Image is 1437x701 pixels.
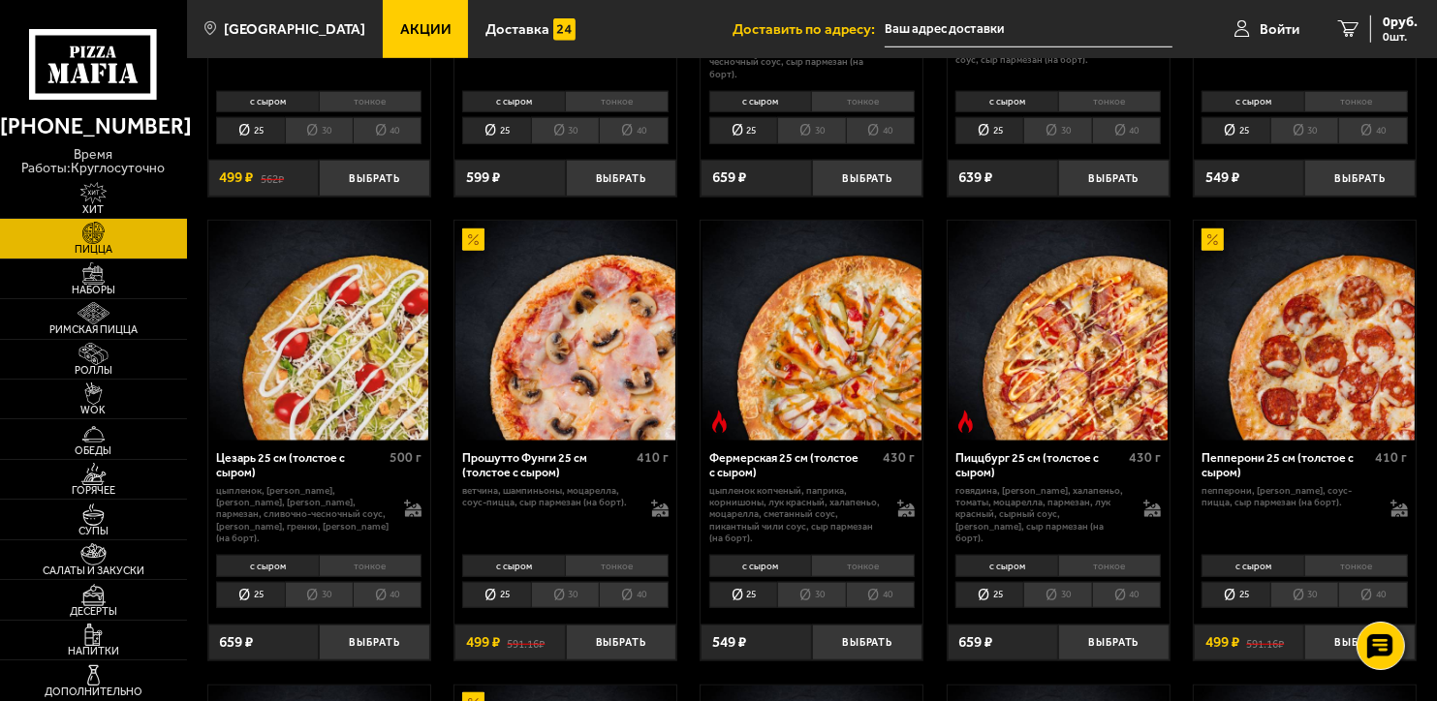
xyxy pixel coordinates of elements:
[466,170,500,185] span: 599 ₽
[454,221,676,440] a: АкционныйПрошутто Фунги 25 см (толстое с сыром)
[955,582,1023,608] li: 25
[958,170,992,185] span: 639 ₽
[1376,449,1408,466] span: 410 г
[216,91,319,112] li: с сыром
[955,117,1023,143] li: 25
[462,485,636,509] p: ветчина, шампиньоны, моцарелла, соус-пицца, сыр пармезан (на борт).
[1058,160,1170,197] button: Выбрать
[812,625,923,661] button: Выбрать
[1304,91,1408,112] li: тонкое
[955,485,1129,545] p: говядина, [PERSON_NAME], халапеньо, томаты, моцарелла, пармезан, лук красный, сырный соус, [PERSO...
[709,555,812,576] li: с сыром
[466,635,500,650] span: 499 ₽
[811,91,915,112] li: тонкое
[485,22,549,37] span: Доставка
[712,635,746,650] span: 549 ₽
[1202,451,1370,480] div: Пепперони 25 см (толстое с сыром)
[462,229,484,251] img: Акционный
[955,555,1058,576] li: с сыром
[1194,221,1416,440] a: АкционныйПепперони 25 см (толстое с сыром)
[462,555,565,576] li: с сыром
[285,582,353,608] li: 30
[1058,555,1162,576] li: тонкое
[709,451,878,480] div: Фермерская 25 см (толстое с сыром)
[1304,160,1416,197] button: Выбрать
[777,582,845,608] li: 30
[319,555,422,576] li: тонкое
[1202,91,1304,112] li: с сыром
[1270,117,1338,143] li: 30
[1383,31,1418,43] span: 0 шт.
[885,12,1172,47] input: Ваш адрес доставки
[531,582,599,608] li: 30
[565,555,669,576] li: тонкое
[1202,555,1304,576] li: с сыром
[285,117,353,143] li: 30
[1246,635,1284,650] s: 591.16 ₽
[216,117,284,143] li: 25
[208,221,430,440] a: Цезарь 25 см (толстое с сыром)
[954,411,977,433] img: Острое блюдо
[701,221,922,440] a: Острое блюдоФермерская 25 см (толстое с сыром)
[637,449,669,466] span: 410 г
[709,485,883,545] p: цыпленок копченый, паприка, корнишоны, лук красный, халапеньо, моцарелла, сметанный соус, пикантн...
[709,582,777,608] li: 25
[216,555,319,576] li: с сыром
[1270,582,1338,608] li: 30
[216,582,284,608] li: 25
[319,91,422,112] li: тонкое
[1202,485,1375,509] p: пепперони, [PERSON_NAME], соус-пицца, сыр пармезан (на борт).
[949,221,1168,440] img: Пиццбург 25 см (толстое с сыром)
[1304,625,1416,661] button: Выбрать
[531,117,599,143] li: 30
[261,170,284,185] s: 562 ₽
[1202,117,1269,143] li: 25
[599,117,668,143] li: 40
[462,91,565,112] li: с сыром
[319,160,430,197] button: Выбрать
[1304,555,1408,576] li: тонкое
[462,451,631,480] div: Прошутто Фунги 25 см (толстое с сыром)
[1023,582,1091,608] li: 30
[777,117,845,143] li: 30
[1383,15,1418,29] span: 0 руб.
[566,160,677,197] button: Выбрать
[1058,625,1170,661] button: Выбрать
[846,582,915,608] li: 40
[1195,221,1414,440] img: Пепперони 25 см (толстое с сыром)
[812,160,923,197] button: Выбрать
[846,117,915,143] li: 40
[955,451,1124,480] div: Пиццбург 25 см (толстое с сыром)
[319,625,430,661] button: Выбрать
[1205,635,1239,650] span: 499 ₽
[948,221,1170,440] a: Острое блюдоПиццбург 25 см (толстое с сыром)
[733,22,885,37] span: Доставить по адресу:
[209,221,428,440] img: Цезарь 25 см (толстое с сыром)
[219,170,253,185] span: 499 ₽
[353,582,422,608] li: 40
[462,117,530,143] li: 25
[883,449,915,466] span: 430 г
[1260,22,1299,37] span: Войти
[219,635,253,650] span: 659 ₽
[565,91,669,112] li: тонкое
[1202,582,1269,608] li: 25
[1205,170,1239,185] span: 549 ₽
[390,449,422,466] span: 500 г
[553,18,576,41] img: 15daf4d41897b9f0e9f617042186c801.svg
[811,555,915,576] li: тонкое
[224,22,365,37] span: [GEOGRAPHIC_DATA]
[955,91,1058,112] li: с сыром
[1023,117,1091,143] li: 30
[599,582,668,608] li: 40
[1338,117,1407,143] li: 40
[1058,91,1162,112] li: тонкое
[1202,229,1224,251] img: Акционный
[462,582,530,608] li: 25
[709,117,777,143] li: 25
[1129,449,1161,466] span: 430 г
[455,221,674,440] img: Прошутто Фунги 25 см (толстое с сыром)
[709,91,812,112] li: с сыром
[1338,582,1407,608] li: 40
[708,411,731,433] img: Острое блюдо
